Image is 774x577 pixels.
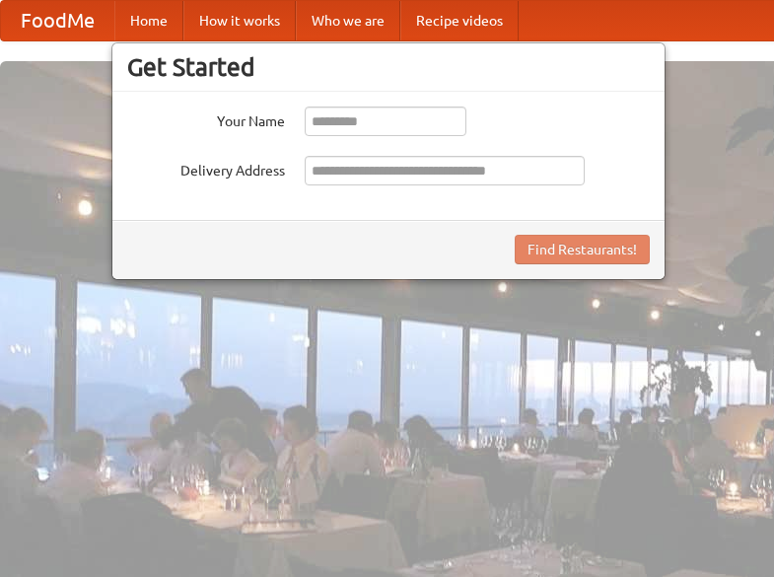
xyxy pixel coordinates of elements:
[114,1,183,40] a: Home
[400,1,519,40] a: Recipe videos
[127,156,285,180] label: Delivery Address
[127,52,650,82] h3: Get Started
[515,235,650,264] button: Find Restaurants!
[127,107,285,131] label: Your Name
[296,1,400,40] a: Who we are
[183,1,296,40] a: How it works
[1,1,114,40] a: FoodMe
